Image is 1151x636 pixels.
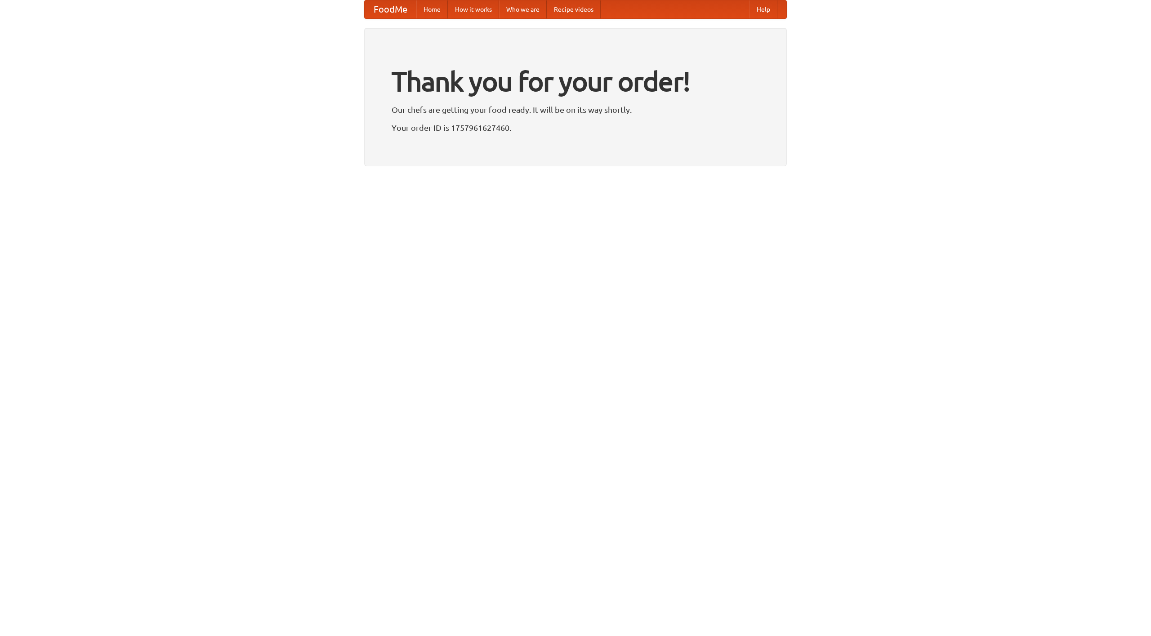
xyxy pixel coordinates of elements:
a: FoodMe [365,0,416,18]
a: How it works [448,0,499,18]
h1: Thank you for your order! [392,60,759,103]
a: Home [416,0,448,18]
p: Your order ID is 1757961627460. [392,121,759,134]
p: Our chefs are getting your food ready. It will be on its way shortly. [392,103,759,116]
a: Who we are [499,0,547,18]
a: Recipe videos [547,0,601,18]
a: Help [749,0,777,18]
